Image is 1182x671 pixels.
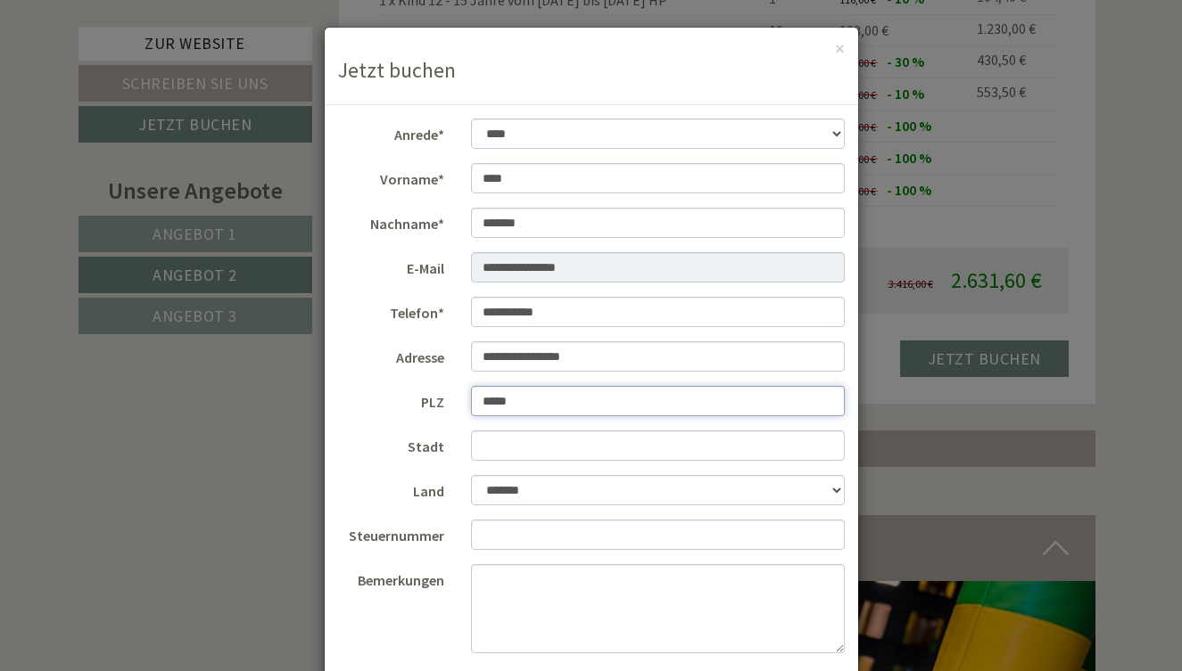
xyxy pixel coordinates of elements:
[325,475,459,502] label: Land
[325,163,459,190] label: Vorname*
[13,48,284,102] div: Guten Tag, wie können wir Ihnen helfen?
[319,13,384,44] div: [DATE]
[325,208,459,234] label: Nachname*
[325,386,459,413] label: PLZ
[27,86,275,99] small: 19:52
[325,564,459,591] label: Bemerkungen
[588,464,703,501] button: Senden
[27,52,275,66] div: Inso Sonnenheim
[325,341,459,368] label: Adresse
[325,252,459,279] label: E-Mail
[325,430,459,457] label: Stadt
[835,39,845,58] button: ×
[325,297,459,323] label: Telefon*
[338,59,845,82] h3: Jetzt buchen
[325,520,459,546] label: Steuernummer
[325,119,459,145] label: Anrede*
